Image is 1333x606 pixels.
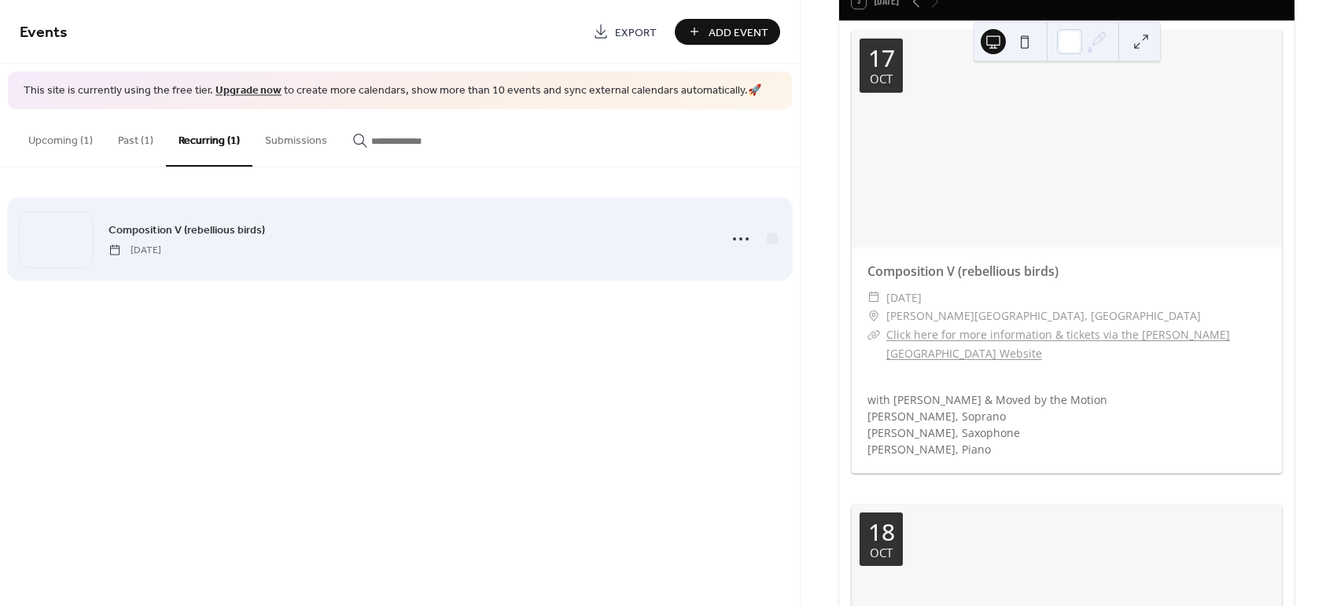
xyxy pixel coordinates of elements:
div: ​ [867,325,880,344]
a: Upgrade now [215,80,282,101]
button: Recurring (1) [166,109,252,167]
span: This site is currently using the free tier. to create more calendars, show more than 10 events an... [24,83,761,99]
div: ​ [867,288,880,307]
button: Submissions [252,109,340,165]
div: Oct [870,547,893,559]
button: Add Event [675,19,780,45]
span: Export [615,24,657,41]
a: Export [581,19,668,45]
button: Past (1) [105,109,166,165]
div: 17 [868,46,895,70]
span: [DATE] [109,243,161,257]
span: Events [20,17,68,48]
div: Oct [870,73,893,85]
div: ​ [867,307,880,325]
span: Composition V (rebellious birds) [109,222,265,238]
div: with [PERSON_NAME] & Moved by the Motion [PERSON_NAME], Soprano [PERSON_NAME], Saxophone [PERSON_... [852,375,1282,457]
a: Composition V (rebellious birds) [867,263,1059,280]
span: Add Event [709,24,768,41]
div: 18 [868,520,895,544]
span: [PERSON_NAME][GEOGRAPHIC_DATA], [GEOGRAPHIC_DATA] [886,307,1201,325]
a: Click here for more information & tickets via the [PERSON_NAME][GEOGRAPHIC_DATA] Website [886,327,1230,361]
button: Upcoming (1) [16,109,105,165]
a: Composition V (rebellious birds) [109,221,265,239]
span: [DATE] [886,288,922,307]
